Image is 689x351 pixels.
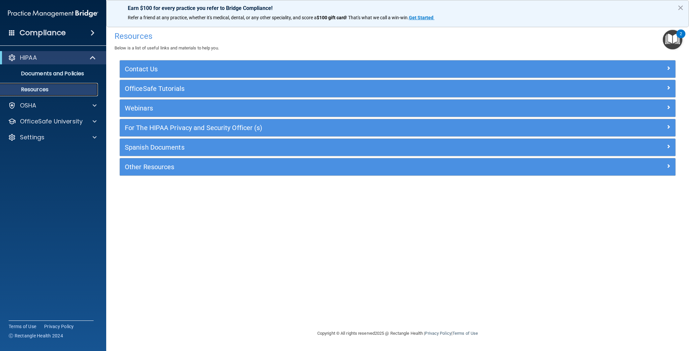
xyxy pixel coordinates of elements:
[125,85,532,92] h5: OfficeSafe Tutorials
[125,144,532,151] h5: Spanish Documents
[125,122,670,133] a: For The HIPAA Privacy and Security Officer (s)
[44,323,74,330] a: Privacy Policy
[125,142,670,153] a: Spanish Documents
[680,34,682,42] div: 2
[8,54,96,62] a: HIPAA
[317,15,346,20] strong: $100 gift card
[125,65,532,73] h5: Contact Us
[8,102,97,109] a: OSHA
[425,331,451,336] a: Privacy Policy
[125,105,532,112] h5: Webinars
[4,70,95,77] p: Documents and Policies
[125,162,670,172] a: Other Resources
[677,2,684,13] button: Close
[115,32,681,40] h4: Resources
[409,15,434,20] a: Get Started
[8,7,98,20] img: PMB logo
[9,332,63,339] span: Ⓒ Rectangle Health 2024
[409,15,433,20] strong: Get Started
[452,331,478,336] a: Terms of Use
[20,28,66,37] h4: Compliance
[115,45,219,50] span: Below is a list of useful links and materials to help you.
[125,103,670,113] a: Webinars
[346,15,409,20] span: ! That's what we call a win-win.
[20,54,37,62] p: HIPAA
[8,117,97,125] a: OfficeSafe University
[128,5,667,11] p: Earn $100 for every practice you refer to Bridge Compliance!
[4,86,95,93] p: Resources
[20,133,44,141] p: Settings
[125,163,532,171] h5: Other Resources
[125,64,670,74] a: Contact Us
[128,15,317,20] span: Refer a friend at any practice, whether it's medical, dental, or any other speciality, and score a
[8,133,97,141] a: Settings
[9,323,36,330] a: Terms of Use
[663,30,682,49] button: Open Resource Center, 2 new notifications
[125,83,670,94] a: OfficeSafe Tutorials
[20,102,37,109] p: OSHA
[276,323,519,344] div: Copyright © All rights reserved 2025 @ Rectangle Health | |
[125,124,532,131] h5: For The HIPAA Privacy and Security Officer (s)
[20,117,83,125] p: OfficeSafe University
